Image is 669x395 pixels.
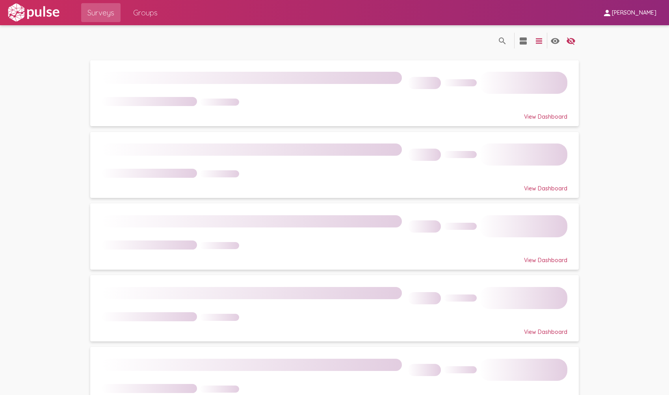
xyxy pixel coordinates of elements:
span: Groups [133,6,158,20]
span: Surveys [87,6,114,20]
mat-icon: person [602,8,612,18]
a: Surveys [81,3,121,22]
span: [PERSON_NAME] [612,9,656,17]
button: language [547,33,563,48]
a: View Dashboard [90,60,579,126]
mat-icon: language [534,36,544,46]
button: language [563,33,579,48]
mat-icon: language [498,36,507,46]
div: View Dashboard [102,250,567,264]
mat-icon: language [550,36,560,46]
div: View Dashboard [102,321,567,335]
button: language [494,33,510,48]
a: Groups [127,3,164,22]
a: View Dashboard [90,275,579,341]
button: language [515,33,531,48]
a: View Dashboard [90,132,579,198]
img: white-logo.svg [6,3,61,22]
div: View Dashboard [102,178,567,192]
mat-icon: language [518,36,528,46]
button: [PERSON_NAME] [596,5,663,20]
button: language [531,33,547,48]
a: View Dashboard [90,203,579,269]
div: View Dashboard [102,106,567,120]
mat-icon: language [566,36,576,46]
